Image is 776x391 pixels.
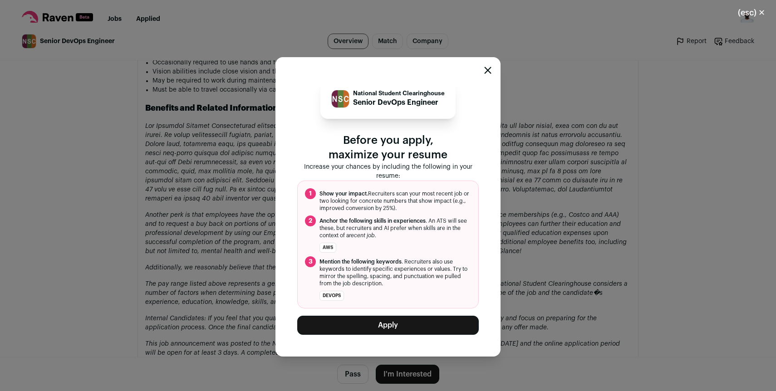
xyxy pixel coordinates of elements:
[319,259,402,264] span: Mention the following keywords
[353,97,445,108] p: Senior DevOps Engineer
[319,258,471,287] span: . Recruiters also use keywords to identify specific experiences or values. Try to mirror the spel...
[297,162,479,181] p: Increase your chances by including the following in your resume:
[319,243,336,253] li: AWS
[319,291,344,301] li: DevOps
[305,256,316,267] span: 3
[319,190,471,212] span: Recruiters scan your most recent job or two looking for concrete numbers that show impact (e.g., ...
[305,188,316,199] span: 1
[305,215,316,226] span: 2
[353,90,445,97] p: National Student Clearinghouse
[727,3,776,23] button: Close modal
[319,191,368,196] span: Show your impact.
[319,218,426,224] span: Anchor the following skills in experiences
[297,133,479,162] p: Before you apply, maximize your resume
[484,67,491,74] button: Close modal
[297,316,479,335] button: Apply
[332,90,349,108] img: f1b8c15490df48779251a061ac6a886cc04e5826e54af224816b25032d06cef3.jpg
[349,233,376,238] i: recent job.
[319,217,471,239] span: . An ATS will see these, but recruiters and AI prefer when skills are in the context of a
